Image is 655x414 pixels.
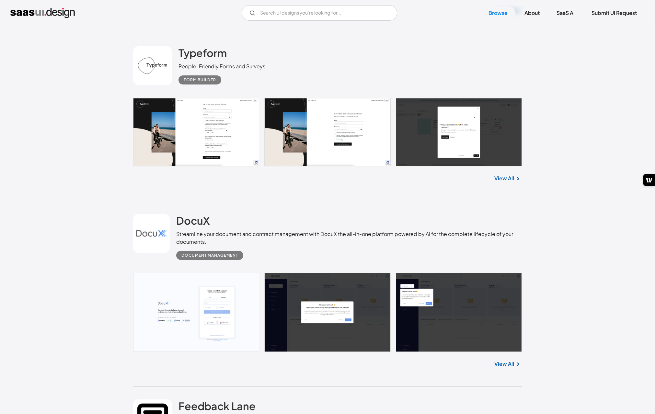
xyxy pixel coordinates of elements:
form: Email Form [242,5,397,21]
div: Document Management [181,252,238,259]
h2: Typeform [178,46,227,59]
a: Browse [481,6,515,20]
a: Typeform [178,46,227,62]
div: People-Friendly Forms and Surveys [178,62,265,70]
div: Form Builder [184,76,216,84]
a: home [10,8,75,18]
div: Streamline your document and contract management with DocuX the all-in-one platform powered by AI... [176,230,522,246]
a: About [517,6,547,20]
h2: Feedback Lane [178,399,256,412]
h2: DocuX [176,214,210,227]
a: DocuX [176,214,210,230]
a: View All [494,360,514,368]
a: View All [494,174,514,182]
a: Submit UI Request [584,6,645,20]
a: SaaS Ai [549,6,582,20]
input: Search UI designs you're looking for... [242,5,397,21]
